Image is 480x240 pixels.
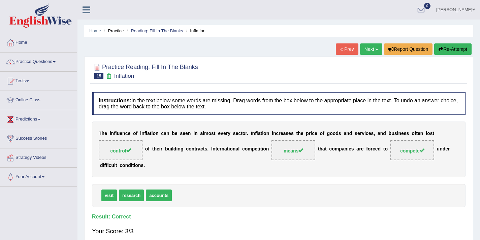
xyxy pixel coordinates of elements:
[263,146,266,152] b: o
[323,131,324,136] b: f
[194,146,196,152] b: t
[261,131,262,136] b: t
[120,131,122,136] b: e
[147,131,150,136] b: a
[415,131,416,136] b: f
[213,146,216,152] b: n
[184,28,205,34] li: Inflation
[132,163,134,168] b: t
[251,131,252,136] b: I
[152,131,153,136] b: i
[92,214,466,220] h4: Result:
[195,131,198,136] b: n
[404,131,407,136] b: s
[260,146,262,152] b: t
[136,131,138,136] b: f
[203,146,205,152] b: t
[183,131,185,136] b: e
[161,131,164,136] b: c
[245,146,248,152] b: o
[385,146,388,152] b: o
[119,190,144,201] span: research
[247,131,248,136] b: .
[110,131,111,136] b: i
[380,131,383,136] b: n
[360,131,362,136] b: r
[378,131,380,136] b: a
[131,163,132,168] b: i
[330,131,333,136] b: o
[276,131,279,136] b: c
[100,163,103,168] b: d
[242,146,245,152] b: c
[271,140,315,160] span: Drop target
[397,131,398,136] b: i
[424,3,431,9] span: 0
[355,131,357,136] b: s
[0,53,77,69] a: Practice Questions
[329,146,332,152] b: c
[114,163,116,168] b: l
[107,163,109,168] b: i
[257,131,258,136] b: l
[0,33,77,50] a: Home
[214,131,216,136] b: t
[360,43,382,55] a: Next »
[161,146,162,152] b: r
[181,146,184,152] b: g
[159,146,161,152] b: i
[339,131,341,136] b: s
[217,146,220,152] b: e
[99,140,142,160] span: Drop target
[141,163,143,168] b: s
[122,163,125,168] b: o
[218,131,221,136] b: e
[0,129,77,146] a: Success Stories
[215,146,217,152] b: t
[0,91,77,108] a: Online Class
[252,131,255,136] b: n
[125,131,128,136] b: c
[361,146,364,152] b: e
[221,146,224,152] b: n
[209,131,212,136] b: o
[109,163,111,168] b: c
[140,131,141,136] b: i
[92,92,466,115] h4: In the text below some words are missing. Drag words from the box below to the appropriate place ...
[373,146,375,152] b: c
[198,146,200,152] b: a
[166,131,169,136] b: n
[298,131,301,136] b: h
[207,146,209,152] b: .
[106,163,107,168] b: f
[325,146,327,152] b: t
[116,131,117,136] b: l
[238,131,241,136] b: c
[357,131,360,136] b: e
[144,131,146,136] b: f
[164,131,166,136] b: a
[220,146,221,152] b: r
[125,163,128,168] b: n
[102,131,105,136] b: h
[157,146,159,152] b: e
[346,131,349,136] b: n
[99,98,131,103] b: Instructions:
[437,146,440,152] b: u
[92,223,466,239] div: Your Score: 3/3
[128,131,130,136] b: e
[94,73,103,79] span: 15
[283,131,286,136] b: a
[211,131,214,136] b: s
[288,131,291,136] b: e
[221,131,223,136] b: v
[394,131,397,136] b: s
[266,131,269,136] b: n
[335,131,339,136] b: d
[335,146,339,152] b: m
[103,163,104,168] b: i
[445,146,448,152] b: e
[443,146,446,152] b: d
[173,146,177,152] b: d
[259,146,260,152] b: i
